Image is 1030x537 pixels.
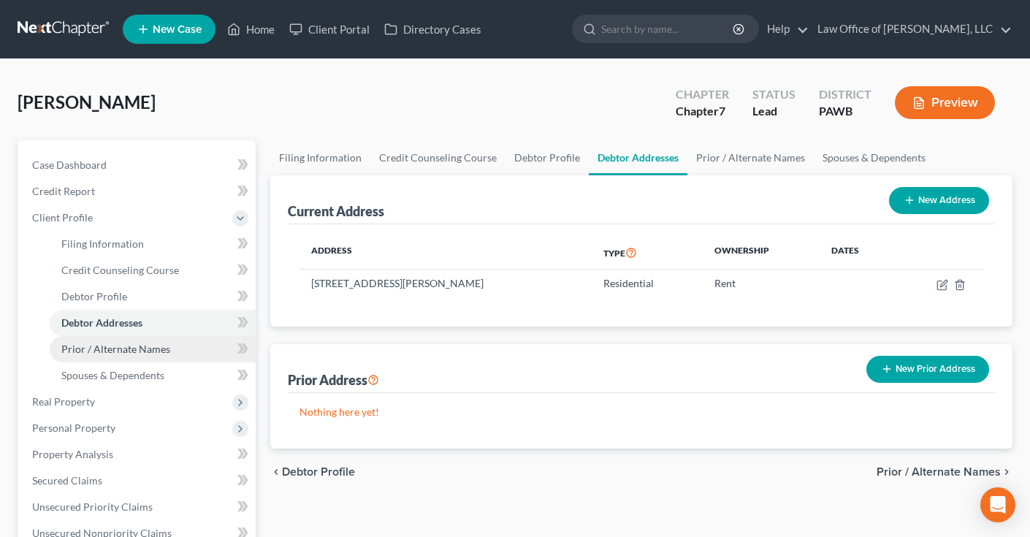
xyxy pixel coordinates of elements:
span: New Case [153,24,202,35]
a: Debtor Profile [50,283,256,310]
span: 7 [719,104,725,118]
span: Unsecured Priority Claims [32,500,153,513]
div: Current Address [288,202,384,220]
a: Law Office of [PERSON_NAME], LLC [810,16,1012,42]
span: Filing Information [61,237,144,250]
span: Case Dashboard [32,159,107,171]
th: Ownership [703,236,820,270]
a: Help [760,16,809,42]
span: Prior / Alternate Names [877,466,1001,478]
button: New Address [889,187,989,214]
a: Directory Cases [377,16,489,42]
a: Case Dashboard [20,152,256,178]
div: Lead [752,103,796,120]
a: Debtor Profile [506,140,589,175]
td: Residential [592,270,702,297]
div: Open Intercom Messenger [980,487,1015,522]
button: New Prior Address [866,356,989,383]
span: Real Property [32,395,95,408]
span: Spouses & Dependents [61,369,164,381]
a: Client Portal [282,16,377,42]
a: Credit Report [20,178,256,205]
a: Filing Information [50,231,256,257]
td: [STREET_ADDRESS][PERSON_NAME] [300,270,592,297]
i: chevron_left [270,466,282,478]
span: Personal Property [32,422,115,434]
span: Credit Counseling Course [61,264,179,276]
a: Prior / Alternate Names [687,140,814,175]
span: Debtor Addresses [61,316,142,329]
span: Debtor Profile [61,290,127,302]
span: Client Profile [32,211,93,224]
th: Type [592,236,702,270]
a: Debtor Addresses [589,140,687,175]
p: Nothing here yet! [300,405,984,419]
th: Address [300,236,592,270]
th: Dates [820,236,896,270]
input: Search by name... [601,15,735,42]
a: Credit Counseling Course [50,257,256,283]
div: Chapter [676,86,729,103]
a: Filing Information [270,140,370,175]
div: PAWB [819,103,871,120]
div: Prior Address [288,371,379,389]
a: Credit Counseling Course [370,140,506,175]
span: Debtor Profile [282,466,355,478]
div: Chapter [676,103,729,120]
span: [PERSON_NAME] [18,91,156,113]
span: Property Analysis [32,448,113,460]
td: Rent [703,270,820,297]
i: chevron_right [1001,466,1012,478]
button: chevron_left Debtor Profile [270,466,355,478]
div: District [819,86,871,103]
a: Prior / Alternate Names [50,336,256,362]
a: Debtor Addresses [50,310,256,336]
span: Credit Report [32,185,95,197]
a: Unsecured Priority Claims [20,494,256,520]
a: Spouses & Dependents [50,362,256,389]
a: Home [220,16,282,42]
span: Secured Claims [32,474,102,487]
button: Preview [895,86,995,119]
div: Status [752,86,796,103]
a: Secured Claims [20,468,256,494]
a: Property Analysis [20,441,256,468]
button: Prior / Alternate Names chevron_right [877,466,1012,478]
a: Spouses & Dependents [814,140,934,175]
span: Prior / Alternate Names [61,343,170,355]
